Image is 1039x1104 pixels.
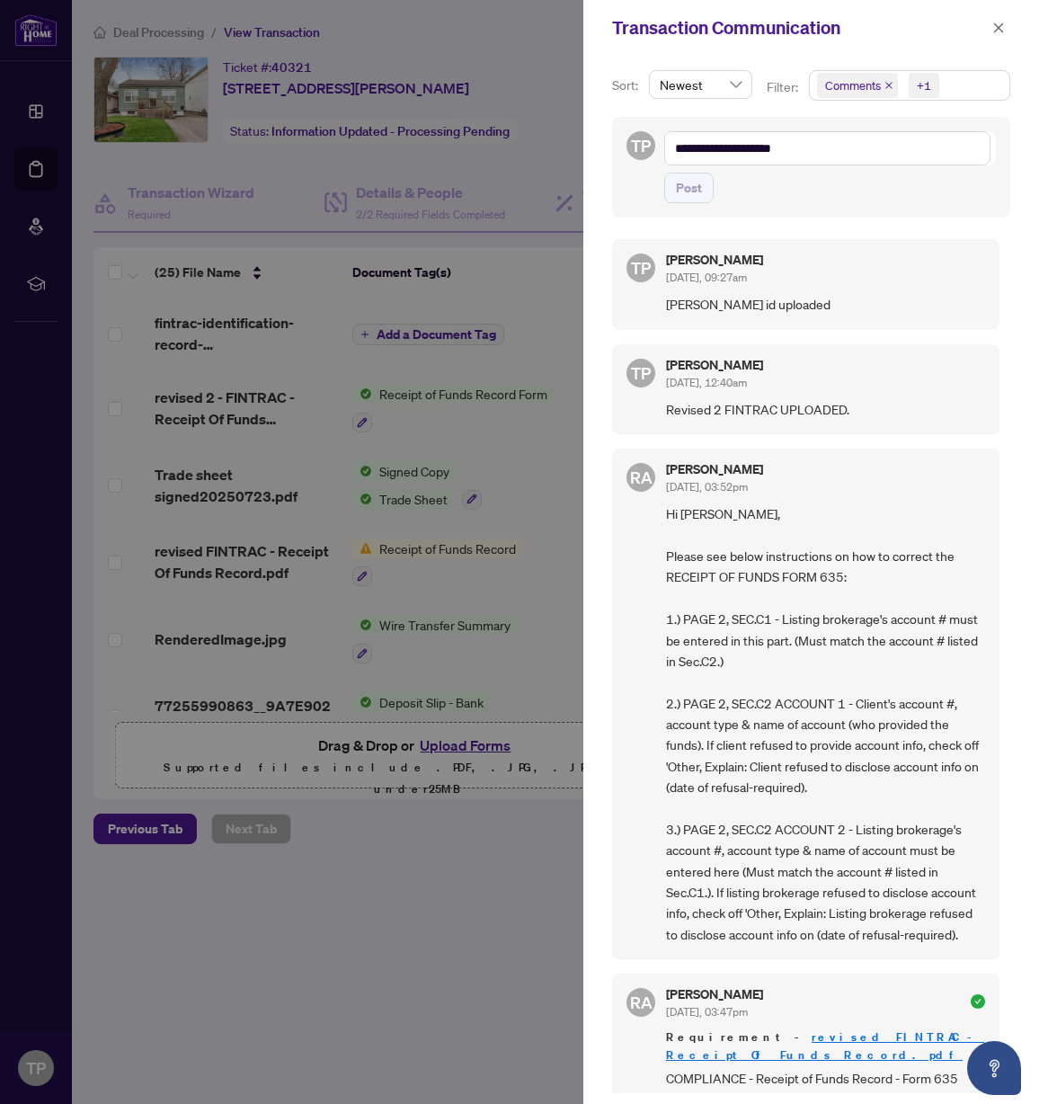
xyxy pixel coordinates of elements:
[884,81,893,90] span: close
[917,76,931,94] div: +1
[666,254,763,266] h5: [PERSON_NAME]
[666,359,763,371] h5: [PERSON_NAME]
[666,988,763,1001] h5: [PERSON_NAME]
[666,271,747,284] span: [DATE], 09:27am
[817,73,898,98] span: Comments
[666,1029,984,1063] a: revised FINTRAC - Receipt Of Funds Record.pdf
[666,1005,748,1019] span: [DATE], 03:47pm
[967,1041,1021,1095] button: Open asap
[612,14,987,41] div: Transaction Communication
[666,376,747,389] span: [DATE], 12:40am
[660,71,742,98] span: Newest
[630,465,653,490] span: RA
[767,77,801,97] p: Filter:
[612,76,642,95] p: Sort:
[666,399,985,420] span: Revised 2 FINTRAC UPLOADED.
[666,1028,985,1064] span: Requirement -
[666,503,985,945] span: Hi [PERSON_NAME], Please see below instructions on how to correct the RECEIPT OF FUNDS FORM 635: ...
[666,480,748,494] span: [DATE], 03:52pm
[666,294,985,315] span: [PERSON_NAME] id uploaded
[631,361,651,386] span: TP
[631,255,651,280] span: TP
[825,76,881,94] span: Comments
[971,994,985,1009] span: check-circle
[666,463,763,476] h5: [PERSON_NAME]
[664,173,714,203] button: Post
[630,990,653,1015] span: RA
[631,133,651,158] span: TP
[992,22,1005,34] span: close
